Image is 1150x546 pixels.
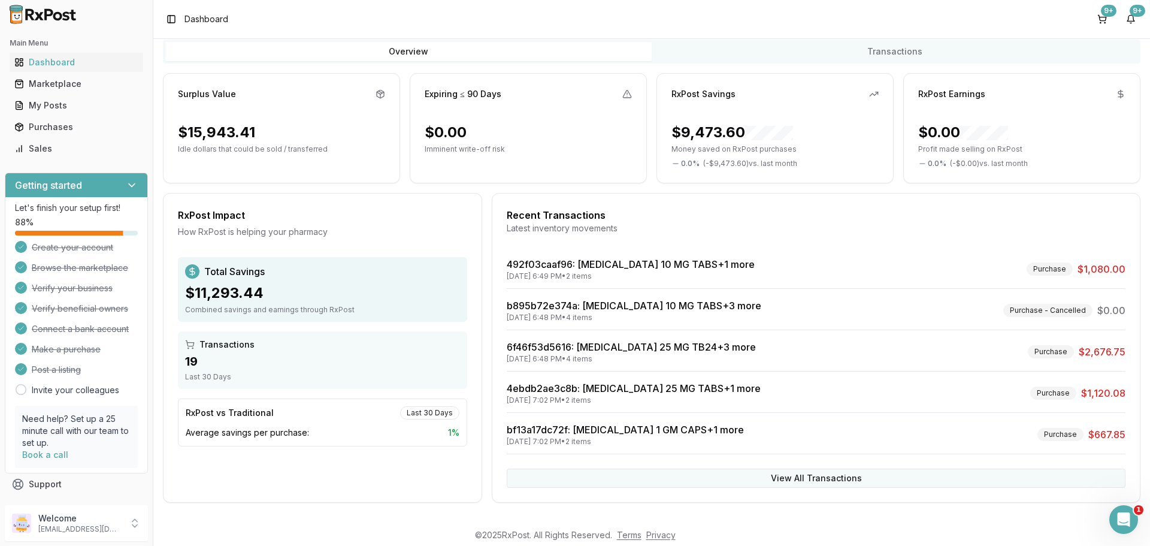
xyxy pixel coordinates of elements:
h2: Main Menu [10,38,143,48]
div: Combined savings and earnings through RxPost [185,305,460,315]
span: Create your account [32,242,113,254]
p: Money saved on RxPost purchases [671,144,879,154]
a: Book a call [22,450,68,460]
div: 9+ [1130,5,1145,17]
span: $1,120.08 [1081,386,1125,400]
div: [DATE] 7:02 PM • 2 items [507,437,744,447]
div: Purchase [1037,428,1084,441]
p: Idle dollars that could be sold / transferred [178,144,385,154]
a: Privacy [646,530,676,540]
div: Sales [14,143,138,155]
div: Purchase [1027,263,1073,276]
p: Need help? Set up a 25 minute call with our team to set up. [22,413,131,449]
div: $0.00 [918,123,1008,142]
div: [DATE] 7:02 PM • 2 items [507,396,761,405]
a: Sales [10,138,143,159]
a: Dashboard [10,52,143,73]
span: 1 [1134,505,1143,515]
p: Let's finish your setup first! [15,202,138,214]
div: [DATE] 6:48 PM • 4 items [507,354,756,364]
button: Support [5,473,148,495]
button: View All Transactions [507,469,1125,488]
button: 9+ [1092,10,1112,29]
div: Purchases [14,121,138,133]
span: 1 % [448,427,459,439]
span: Average savings per purchase: [186,427,309,439]
button: Dashboard [5,53,148,72]
span: Post a listing [32,364,81,376]
button: Purchases [5,117,148,137]
span: $2,676.75 [1079,345,1125,359]
button: Overview [165,42,652,61]
button: My Posts [5,96,148,115]
div: How RxPost is helping your pharmacy [178,226,467,238]
span: Connect a bank account [32,323,129,335]
p: Imminent write-off risk [425,144,632,154]
span: Dashboard [184,13,228,25]
img: User avatar [12,514,31,533]
div: $15,943.41 [178,123,255,142]
a: bf13a17dc72f: [MEDICAL_DATA] 1 GM CAPS+1 more [507,424,744,436]
button: Transactions [652,42,1138,61]
span: 0.0 % [928,159,946,168]
div: [DATE] 6:49 PM • 2 items [507,272,755,281]
div: 9+ [1101,5,1116,17]
a: Marketplace [10,73,143,95]
div: Last 30 Days [185,372,460,382]
span: 88 % [15,216,34,228]
button: 9+ [1121,10,1140,29]
a: 4ebdb2ae3c8b: [MEDICAL_DATA] 25 MG TABS+1 more [507,382,761,394]
span: Verify beneficial owners [32,303,128,315]
span: Feedback [29,500,69,512]
div: RxPost Savings [671,88,736,100]
span: 0.0 % [681,159,700,168]
a: Purchases [10,116,143,138]
div: Recent Transactions [507,208,1125,222]
div: Expiring ≤ 90 Days [425,88,501,100]
img: RxPost Logo [5,5,81,24]
span: $667.85 [1088,427,1125,442]
div: $9,473.60 [671,123,793,142]
div: Latest inventory movements [507,222,1125,234]
span: Make a purchase [32,343,101,355]
a: Invite your colleagues [32,384,119,396]
span: ( - $9,473.60 ) vs. last month [703,159,797,168]
a: My Posts [10,95,143,116]
div: RxPost vs Traditional [186,407,274,419]
div: Last 30 Days [400,406,459,420]
div: RxPost Impact [178,208,467,222]
a: 492f03caaf96: [MEDICAL_DATA] 10 MG TABS+1 more [507,258,755,270]
a: 6f46f53d5616: [MEDICAL_DATA] 25 MG TB24+3 more [507,341,756,353]
a: Terms [617,530,641,540]
div: Purchase - Cancelled [1003,304,1092,317]
h3: Getting started [15,178,82,192]
span: Total Savings [204,264,265,279]
button: Feedback [5,495,148,517]
button: Sales [5,139,148,158]
div: [DATE] 6:48 PM • 4 items [507,313,761,322]
span: ( - $0.00 ) vs. last month [950,159,1028,168]
p: Welcome [38,512,122,524]
div: Dashboard [14,56,138,68]
div: Purchase [1030,387,1076,400]
span: $0.00 [1097,303,1125,318]
span: Verify your business [32,282,113,294]
div: $11,293.44 [185,283,460,303]
div: RxPost Earnings [918,88,985,100]
div: Surplus Value [178,88,236,100]
span: $1,080.00 [1078,262,1125,276]
div: 19 [185,353,460,370]
button: Marketplace [5,74,148,93]
nav: breadcrumb [184,13,228,25]
div: My Posts [14,99,138,111]
div: Marketplace [14,78,138,90]
div: $0.00 [425,123,467,142]
span: Transactions [199,339,255,351]
p: Profit made selling on RxPost [918,144,1125,154]
a: b895b72e374a: [MEDICAL_DATA] 10 MG TABS+3 more [507,300,761,312]
div: Purchase [1028,345,1074,358]
p: [EMAIL_ADDRESS][DOMAIN_NAME] [38,524,122,534]
iframe: Intercom live chat [1109,505,1138,534]
span: Browse the marketplace [32,262,128,274]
